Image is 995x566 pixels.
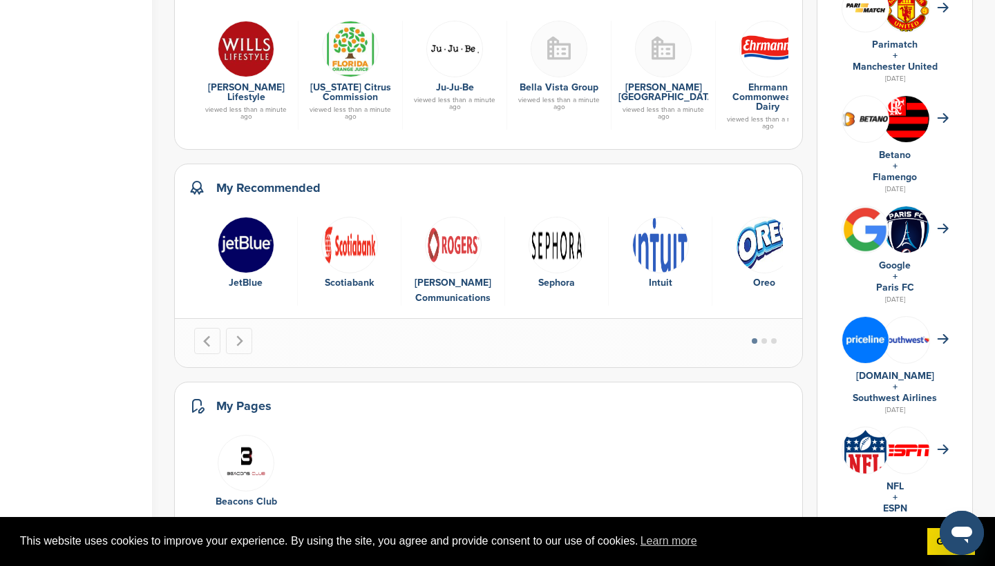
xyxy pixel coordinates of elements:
a: + [893,160,898,172]
button: Next slide [226,328,252,354]
img: Screen shot 2018 06 12 at 10.37.07 am [529,217,585,273]
button: Go to page 3 [771,338,777,344]
img: Data?1415807839 [883,96,929,153]
a: Google [879,260,911,271]
img: Bwupxdxo 400x400 [842,206,889,253]
a: Flamengo [873,171,917,183]
div: 3 of 10 [401,217,505,306]
div: 1 of 10 [194,217,298,306]
a: Betano [879,149,911,161]
div: 1 of 1 [194,435,298,507]
span: This website uses cookies to improve your experience. By using the site, you agree and provide co... [20,531,916,552]
img: Beacons club logo removebg preview [218,435,274,491]
img: Open uri20141112 50798 1eekrtw [842,427,889,488]
a: Vt1wgtsu 400x400 JetBlue [201,217,290,291]
div: [PERSON_NAME] Communications [408,275,497,306]
div: 2 of 10 [298,217,401,306]
a: Buildingmissing [514,21,604,76]
img: Vt1wgtsu 400x400 [218,217,274,273]
div: viewed less than a minute ago [201,106,291,120]
a: Data Intuit [616,217,705,291]
a: Data [305,21,395,76]
a: [PERSON_NAME] [GEOGRAPHIC_DATA] [618,81,717,103]
a: Beacons club logo removebg preview [201,435,291,490]
img: Data [218,21,274,77]
div: 6 of 10 [712,217,816,306]
div: Sephora [512,275,601,291]
a: Southwest Airlines [853,392,937,404]
a: Ju-Ju-Be [436,81,474,93]
div: Intuit [616,275,705,291]
ul: Select a slide to show [740,336,788,347]
img: Buildingmissing [635,21,692,77]
div: [DATE] [831,404,958,416]
div: viewed less than a minute ago [723,116,813,130]
div: Scotiabank [305,275,394,291]
img: Paris fc logo.svg [883,206,929,262]
div: viewed less than a minute ago [410,97,500,110]
img: Data [321,217,378,273]
a: Manchester United [853,61,938,72]
a: Ehrmann Commonwealth Dairy [732,81,803,113]
a: + [893,271,898,282]
a: Open uri20141112 50798 2pqfxh [410,21,500,76]
div: Oreo [719,275,808,291]
img: Open uri20141112 50798 2pqfxh [426,21,483,77]
button: Go to page 1 [752,338,757,344]
button: Go to last slide [194,328,220,354]
a: Data Scotiabank [305,217,394,291]
a: [US_STATE] Citrus Commission [310,81,391,103]
img: Data [425,217,482,273]
div: [DATE] [831,72,958,85]
a: [DOMAIN_NAME] [856,370,934,382]
h2: My Pages [216,396,272,416]
div: [DATE] [831,514,958,527]
div: viewed less than a minute ago [514,97,604,110]
img: Data?1415806708 [883,445,929,456]
img: Data [632,217,689,273]
h2: My Recommended [216,178,321,197]
div: 5 of 10 [609,217,712,306]
a: + [893,491,898,503]
a: Bella Vista Group [520,81,598,93]
a: [PERSON_NAME] Lifestyle [208,81,285,103]
a: Screen shot 2018 06 12 at 10.37.07 am Sephora [512,217,601,291]
a: Parimatch [872,39,918,50]
a: ESPN [883,502,907,514]
a: learn more about cookies [638,531,699,552]
a: Buildingmissing [618,21,708,76]
a: Data [PERSON_NAME] Communications [408,217,497,306]
div: [DATE] [831,293,958,306]
img: Open uri20141112 50798 hfj87n [739,21,796,77]
button: Go to page 2 [761,338,767,344]
div: [DATE] [831,183,958,195]
div: JetBlue [201,275,290,291]
iframe: Button to launch messaging window [940,511,984,555]
img: Data [322,21,379,77]
a: NFL [887,480,904,492]
div: 4 of 10 [505,217,609,306]
a: + [893,50,898,61]
img: Southwest airlines logo 2014.svg [883,336,929,343]
a: Beacons Club [216,496,277,507]
a: Paris FC [876,282,914,293]
img: Data [736,217,793,273]
a: + [893,381,898,393]
img: Buildingmissing [531,21,587,77]
a: dismiss cookie message [927,528,975,556]
img: Betano [842,110,889,127]
img: Ig6ldnjt 400x400 [842,317,889,363]
div: viewed less than a minute ago [305,106,395,120]
a: Open uri20141112 50798 hfj87n [723,21,813,76]
a: Data [201,21,291,76]
div: viewed less than a minute ago [618,106,708,120]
